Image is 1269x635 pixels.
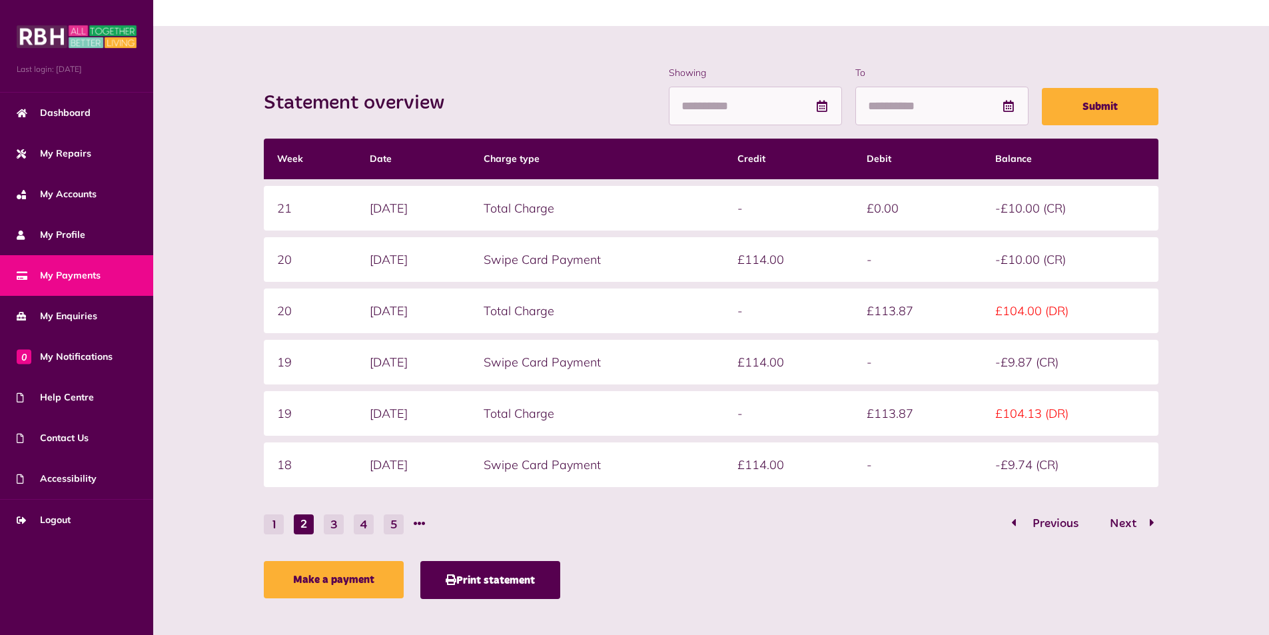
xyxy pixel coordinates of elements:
button: Go to page 3 [324,514,344,534]
th: Balance [982,139,1158,179]
td: Total Charge [470,289,724,333]
td: 20 [264,289,356,333]
td: £114.00 [724,442,853,487]
td: - [724,289,853,333]
td: £0.00 [853,186,983,231]
td: [DATE] [356,289,470,333]
label: To [855,66,1029,80]
span: Logout [17,513,71,527]
span: Dashboard [17,106,91,120]
td: [DATE] [356,237,470,282]
button: Go to page 5 [384,514,404,534]
td: -£9.87 (CR) [982,340,1158,384]
h2: Statement overview [264,91,458,115]
a: Make a payment [264,561,404,598]
td: £113.87 [853,289,983,333]
td: Swipe Card Payment [470,340,724,384]
span: Accessibility [17,472,97,486]
td: £104.13 (DR) [982,391,1158,436]
td: Swipe Card Payment [470,237,724,282]
span: Last login: [DATE] [17,63,137,75]
td: 19 [264,391,356,436]
button: Submit [1042,88,1158,125]
td: [DATE] [356,442,470,487]
td: 18 [264,442,356,487]
button: Print statement [420,561,560,599]
span: My Repairs [17,147,91,161]
td: - [724,391,853,436]
th: Debit [853,139,983,179]
span: 0 [17,349,31,364]
td: [DATE] [356,391,470,436]
button: Go to page 4 [354,514,374,534]
button: Go to page 3 [1096,514,1158,534]
td: -£10.00 (CR) [982,186,1158,231]
span: Contact Us [17,431,89,445]
td: £104.00 (DR) [982,289,1158,333]
button: Go to page 1 [1011,514,1092,534]
span: Previous [1023,518,1088,530]
span: Help Centre [17,390,94,404]
th: Charge type [470,139,724,179]
td: 20 [264,237,356,282]
td: 19 [264,340,356,384]
span: My Notifications [17,350,113,364]
td: Total Charge [470,186,724,231]
td: -£9.74 (CR) [982,442,1158,487]
td: - [724,186,853,231]
td: [DATE] [356,186,470,231]
th: Date [356,139,470,179]
td: £114.00 [724,237,853,282]
span: Next [1100,518,1146,530]
td: 21 [264,186,356,231]
td: Total Charge [470,391,724,436]
span: My Enquiries [17,309,97,323]
span: My Accounts [17,187,97,201]
td: - [853,340,983,384]
td: [DATE] [356,340,470,384]
label: Showing [669,66,842,80]
th: Credit [724,139,853,179]
td: £114.00 [724,340,853,384]
td: -£10.00 (CR) [982,237,1158,282]
span: My Profile [17,228,85,242]
span: My Payments [17,269,101,283]
td: - [853,237,983,282]
td: - [853,442,983,487]
td: Swipe Card Payment [470,442,724,487]
img: MyRBH [17,23,137,50]
th: Week [264,139,356,179]
button: Go to page 1 [264,514,284,534]
td: £113.87 [853,391,983,436]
